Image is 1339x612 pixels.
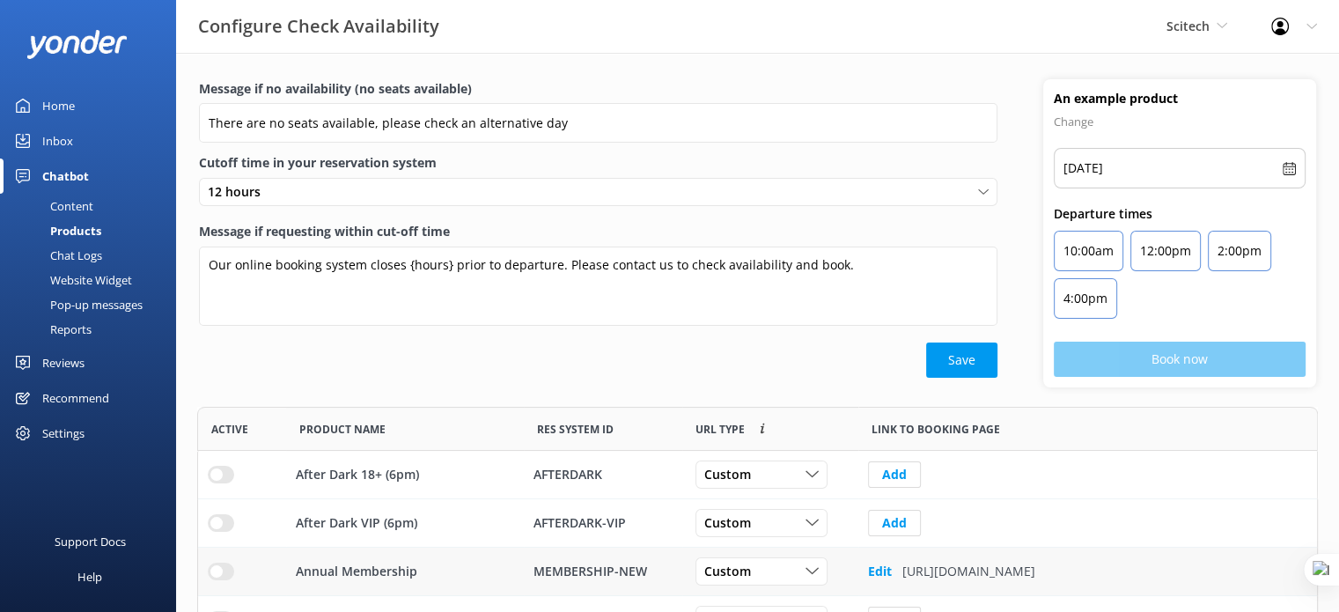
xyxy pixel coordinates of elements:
p: Annual Membership [296,562,417,581]
div: AFTERDARK-VIP [533,513,673,533]
button: Add [868,510,921,536]
p: After Dark VIP (6pm) [296,513,417,533]
div: Website Widget [11,268,132,292]
div: Settings [42,416,85,451]
div: Inbox [42,123,73,159]
div: MEMBERSHIP-NEW [533,562,673,581]
a: Products [11,218,176,243]
span: 12 hours [208,182,271,202]
span: Custom [704,465,761,484]
b: Edit [868,563,892,580]
p: 10:00am [1063,240,1114,262]
div: AFTERDARK [533,465,673,484]
a: Pop-up messages [11,292,176,317]
div: Home [42,88,75,123]
p: [URL][DOMAIN_NAME] [902,562,1035,581]
p: Change [1054,111,1306,132]
input: Enter a message [199,103,997,143]
button: Save [926,343,997,378]
div: Reviews [42,345,85,380]
div: row [197,548,1318,596]
a: Content [11,194,176,218]
div: Reports [11,317,92,342]
h3: Configure Check Availability [198,12,439,41]
h4: An example product [1054,90,1306,107]
a: Reports [11,317,176,342]
div: Chatbot [42,159,89,194]
span: Scitech [1166,18,1210,34]
p: 12:00pm [1140,240,1191,262]
button: Add [868,461,921,488]
img: yonder-white-logo.png [26,30,128,59]
label: Cutoff time in your reservation system [199,153,997,173]
a: Chat Logs [11,243,176,268]
span: Link to booking page [695,421,745,438]
label: Message if requesting within cut-off time [199,222,997,241]
div: Pop-up messages [11,292,143,317]
p: [DATE] [1063,158,1103,179]
a: Website Widget [11,268,176,292]
p: 4:00pm [1063,288,1107,309]
div: row [197,451,1318,499]
div: Help [77,559,102,594]
button: Edit [868,554,892,589]
span: Res System ID [537,421,614,438]
div: Products [11,218,101,243]
p: After Dark 18+ (6pm) [296,465,419,484]
div: Recommend [42,380,109,416]
span: Custom [704,562,761,581]
label: Message if no availability (no seats available) [199,79,997,99]
span: Link to booking page [872,421,1000,438]
textarea: Our online booking system closes {hours} prior to departure. Please contact us to check availabil... [199,247,997,326]
div: Support Docs [55,524,126,559]
span: Custom [704,513,761,533]
div: Content [11,194,93,218]
div: Chat Logs [11,243,102,268]
p: Departure times [1054,204,1306,224]
p: 2:00pm [1218,240,1262,262]
span: Product Name [299,421,386,438]
span: Active [211,421,248,438]
div: row [197,499,1318,548]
